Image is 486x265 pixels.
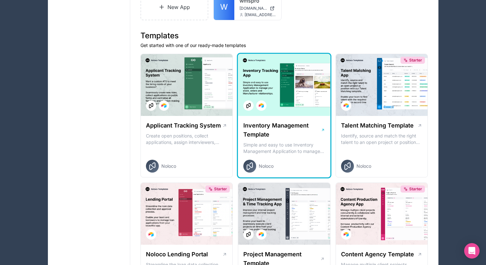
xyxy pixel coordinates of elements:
[344,232,349,237] img: Airtable Logo
[341,250,414,259] h1: Content Agency Template
[220,2,228,12] span: W
[259,232,264,237] img: Airtable Logo
[140,31,428,41] h1: Templates
[239,6,276,11] a: [DOMAIN_NAME]
[356,163,371,169] span: Noloco
[341,133,423,146] p: Identify, source and match the right talent to an open project or position with our Talent Matchi...
[239,6,267,11] span: [DOMAIN_NAME]
[409,58,422,63] span: Starter
[214,186,227,192] span: Starter
[464,243,480,259] div: Open Intercom Messenger
[341,121,414,130] h1: Talent Matching Template
[344,103,349,108] img: Airtable Logo
[161,163,176,169] span: Noloco
[409,186,422,192] span: Starter
[243,142,325,155] p: Simple and easy to use Inventory Management Application to manage your stock, orders and Manufact...
[148,232,154,237] img: Airtable Logo
[146,121,221,130] h1: Applicant Tracking System
[140,42,428,49] p: Get started with one of our ready-made templates
[259,103,264,108] img: Airtable Logo
[243,121,320,139] h1: Inventory Management Template
[146,250,208,259] h1: Noloco Lending Portal
[146,133,228,146] p: Create open positions, collect applications, assign interviewers, centralise candidate feedback a...
[161,103,166,108] img: Airtable Logo
[259,163,274,169] span: Noloco
[245,12,276,17] span: [EMAIL_ADDRESS][PERSON_NAME][DOMAIN_NAME]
